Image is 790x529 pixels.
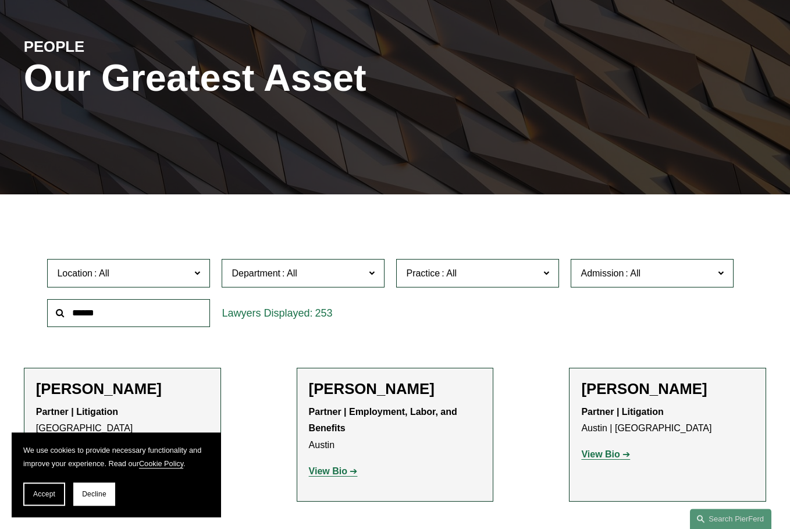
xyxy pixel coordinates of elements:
p: [GEOGRAPHIC_DATA] [36,404,209,438]
button: Decline [73,482,115,506]
strong: View Bio [581,449,620,459]
h4: PEOPLE [24,37,209,56]
span: Location [57,268,92,278]
strong: Partner | Employment, Labor, and Benefits [309,407,460,434]
h2: [PERSON_NAME] [581,380,754,398]
button: Accept [23,482,65,506]
a: View Bio [581,449,630,459]
h2: [PERSON_NAME] [36,380,209,398]
span: Decline [82,490,106,498]
p: We use cookies to provide necessary functionality and improve your experience. Read our . [23,444,209,471]
span: 253 [315,307,333,319]
a: Cookie Policy [139,459,183,468]
strong: Partner | Litigation [36,407,118,417]
strong: View Bio [309,466,347,476]
a: Search this site [690,509,771,529]
h1: Our Greatest Asset [24,56,519,100]
span: Practice [406,268,440,278]
section: Cookie banner [12,432,221,517]
span: Admission [581,268,624,278]
strong: Partner | Litigation [581,407,663,417]
p: Austin [309,404,482,454]
span: Accept [33,490,55,498]
a: View Bio [309,466,358,476]
span: Department [232,268,280,278]
h2: [PERSON_NAME] [309,380,482,398]
p: Austin | [GEOGRAPHIC_DATA] [581,404,754,438]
